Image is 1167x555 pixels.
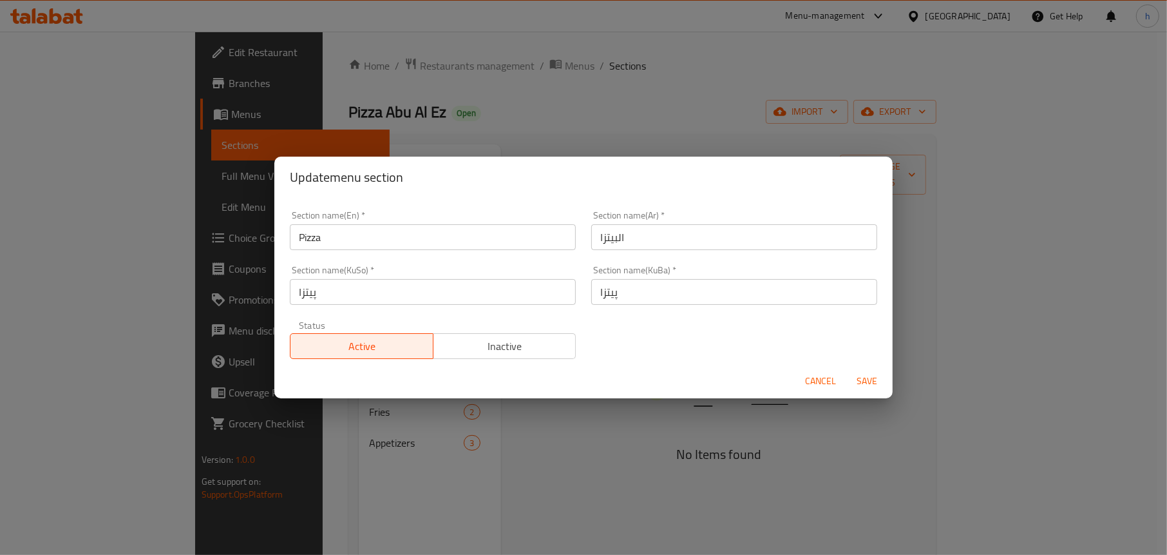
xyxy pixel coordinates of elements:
[290,224,576,250] input: Please enter section name(en)
[800,369,841,393] button: Cancel
[805,373,836,389] span: Cancel
[290,279,576,305] input: Please enter section name(KuSo)
[591,224,877,250] input: Please enter section name(ar)
[846,369,887,393] button: Save
[591,279,877,305] input: Please enter section name(KuBa)
[433,333,576,359] button: Inactive
[290,167,877,188] h2: Update menu section
[290,333,433,359] button: Active
[296,337,428,356] span: Active
[439,337,571,356] span: Inactive
[851,373,882,389] span: Save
